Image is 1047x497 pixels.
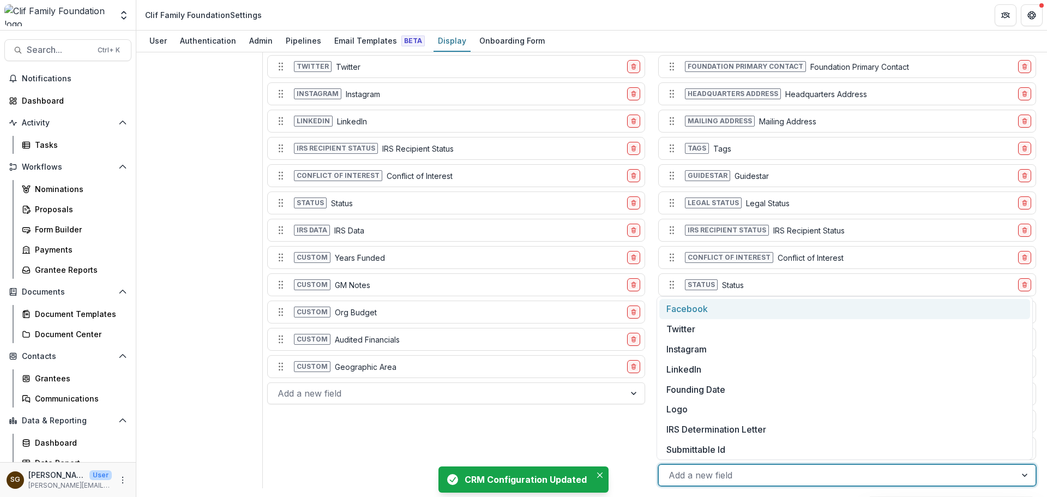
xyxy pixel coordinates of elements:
div: Form Builder [35,224,123,235]
button: Move field [663,249,681,266]
button: Move field [272,221,290,239]
div: Authentication [176,33,240,49]
nav: breadcrumb [141,7,266,23]
button: delete-field-row [627,169,640,182]
button: delete-field-row [1018,224,1031,237]
button: delete-field-row [1018,196,1031,209]
button: delete-field-row [1018,60,1031,73]
button: Open Documents [4,283,131,301]
button: Move field [272,249,290,266]
button: Open Workflows [4,158,131,176]
p: Mailing Address [759,116,816,127]
div: Proposals [35,203,123,215]
a: Email Templates Beta [330,31,429,52]
button: Move field [663,194,681,212]
a: Grantee Reports [17,261,131,279]
div: Tasks [35,139,123,151]
button: Move field [663,221,681,239]
button: Close [593,469,606,482]
div: User [145,33,171,49]
button: delete-field-row [627,224,640,237]
span: Guidestar [685,170,730,181]
button: Move field [272,112,290,130]
p: Tags [713,143,731,154]
button: delete-field-row [627,115,640,128]
div: Data Report [35,457,123,469]
span: Custom [294,252,330,263]
span: Mailing address [685,116,755,127]
div: Dashboard [22,95,123,106]
span: Custom [294,307,330,318]
span: Documents [22,288,114,297]
span: Conflict of interest [294,170,382,181]
button: Move field [272,303,290,321]
p: [PERSON_NAME] [28,469,85,481]
span: Status [685,279,718,290]
a: Proposals [17,200,131,218]
span: Contacts [22,352,114,361]
div: Document Templates [35,308,123,320]
p: IRS Recipient Status [382,143,454,154]
button: Move field [663,276,681,294]
p: User [89,470,112,480]
button: delete-field-row [627,142,640,155]
p: Audited Financials [335,334,400,345]
a: Nominations [17,180,131,198]
p: Legal Status [746,197,790,209]
a: Document Center [17,325,131,343]
button: delete-field-row [1018,251,1031,264]
div: Display [434,33,471,49]
a: Authentication [176,31,240,52]
p: IRS Recipient Status [773,225,845,236]
span: Conflict of interest [685,252,773,263]
button: Move field [272,331,290,348]
div: Founding Date [659,379,1030,399]
p: Foundation Primary Contact [810,61,909,73]
button: Open Contacts [4,348,131,365]
div: Payments [35,244,123,255]
a: Onboarding Form [475,31,549,52]
span: Custom [294,334,330,345]
button: Move field [272,276,290,294]
a: Admin [245,31,277,52]
span: Irs data [294,225,330,236]
button: Open Data & Reporting [4,412,131,429]
div: Pipelines [281,33,326,49]
span: Irs recipient status [294,143,378,154]
button: Search... [4,39,131,61]
a: Document Templates [17,305,131,323]
button: Move field [272,58,290,75]
button: Move field [272,85,290,103]
div: IRS Determination Letter [659,420,1030,440]
button: Move field [663,85,681,103]
span: Workflows [22,163,114,172]
button: Move field [663,140,681,157]
button: delete-field-row [627,360,640,373]
p: [PERSON_NAME][EMAIL_ADDRESS][DOMAIN_NAME] [28,481,112,490]
button: Notifications [4,70,131,87]
p: Conflict of Interest [778,252,844,264]
div: Communications [35,393,123,404]
span: Twitter [294,61,332,72]
a: Pipelines [281,31,326,52]
a: Form Builder [17,220,131,238]
button: Move field [272,194,290,212]
span: Irs recipient status [685,225,769,236]
span: Legal status [685,197,742,208]
span: Beta [401,35,425,46]
div: Document Center [35,328,123,340]
p: Years Funded [335,252,385,264]
button: Get Help [1021,4,1043,26]
div: Submittable Id [659,439,1030,459]
button: delete-field-row [627,196,640,209]
div: Onboarding Form [475,33,549,49]
p: Status [722,279,744,291]
div: Facebook [659,299,1030,319]
div: Ctrl + K [95,44,122,56]
button: delete-field-row [627,87,640,100]
button: Move field [272,358,290,375]
span: Linkedin [294,116,333,127]
p: Headquarters Address [785,88,867,100]
p: Twitter [336,61,360,73]
div: CRM Configuration Updated [465,473,587,486]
